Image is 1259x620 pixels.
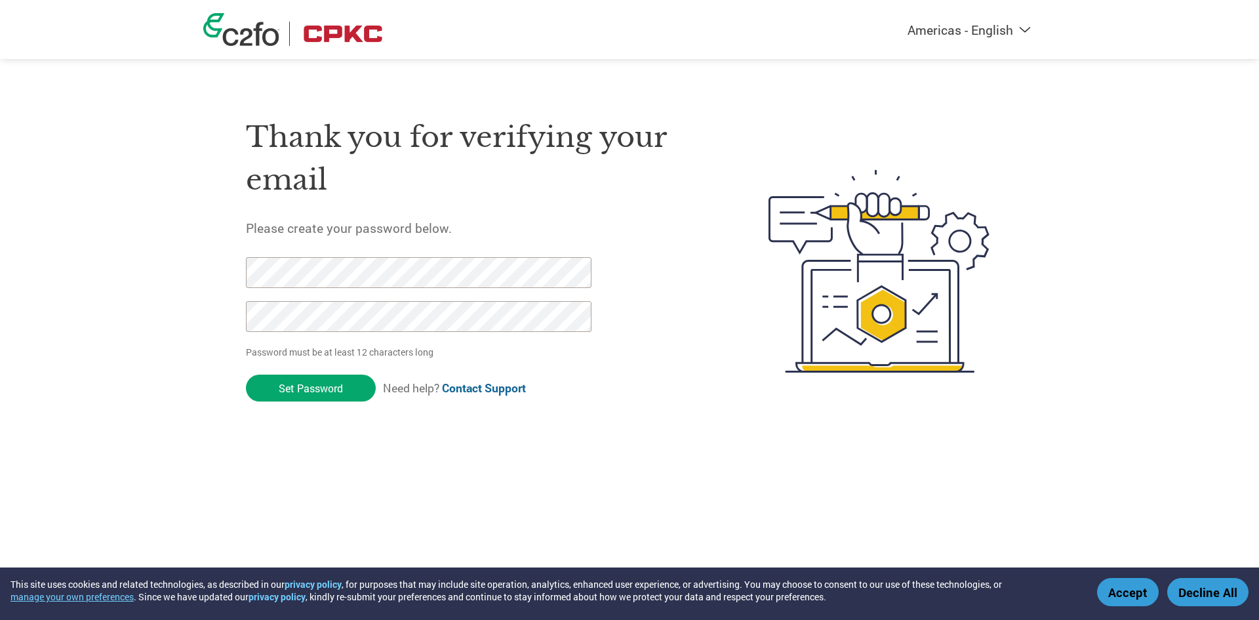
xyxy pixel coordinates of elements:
[249,590,306,603] a: privacy policy
[10,590,134,603] button: manage your own preferences
[10,578,1078,603] div: This site uses cookies and related technologies, as described in our , for purposes that may incl...
[246,116,706,201] h1: Thank you for verifying your email
[745,98,1014,445] img: create-password
[1097,578,1159,606] button: Accept
[383,381,526,396] span: Need help?
[300,22,386,46] img: CPKC
[246,345,596,359] p: Password must be at least 12 characters long
[246,220,706,236] h5: Please create your password below.
[442,381,526,396] a: Contact Support
[203,13,279,46] img: c2fo logo
[246,375,376,402] input: Set Password
[1167,578,1249,606] button: Decline All
[285,578,342,590] a: privacy policy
